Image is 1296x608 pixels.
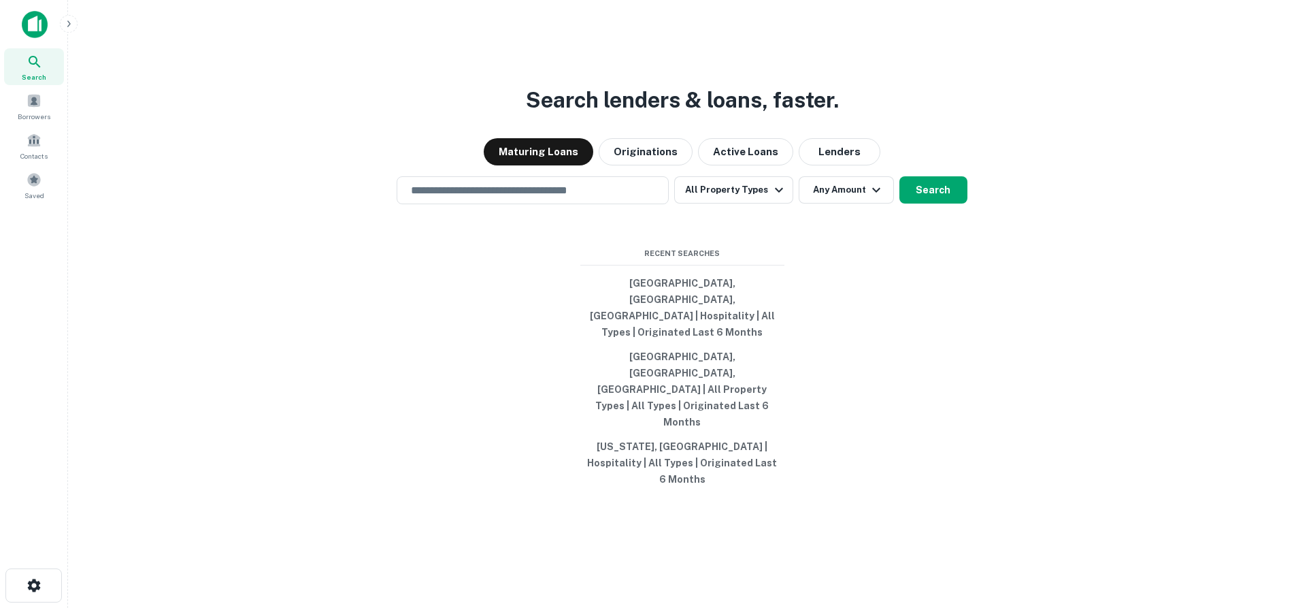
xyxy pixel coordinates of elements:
iframe: Chat Widget [1228,455,1296,521]
a: Contacts [4,127,64,164]
span: Saved [24,190,44,201]
h3: Search lenders & loans, faster. [526,84,839,116]
a: Saved [4,167,64,204]
button: [GEOGRAPHIC_DATA], [GEOGRAPHIC_DATA], [GEOGRAPHIC_DATA] | All Property Types | All Types | Origin... [580,345,784,434]
button: [US_STATE], [GEOGRAPHIC_DATA] | Hospitality | All Types | Originated Last 6 Months [580,434,784,492]
img: capitalize-icon.png [22,11,48,38]
button: Maturing Loans [484,138,593,165]
span: Recent Searches [580,248,784,259]
button: [GEOGRAPHIC_DATA], [GEOGRAPHIC_DATA], [GEOGRAPHIC_DATA] | Hospitality | All Types | Originated La... [580,271,784,345]
button: Search [899,176,967,204]
a: Borrowers [4,88,64,125]
button: Lenders [799,138,880,165]
button: Originations [599,138,693,165]
a: Search [4,48,64,85]
button: All Property Types [674,176,793,204]
button: Active Loans [698,138,793,165]
button: Any Amount [799,176,894,204]
span: Contacts [20,150,48,161]
span: Borrowers [18,111,50,122]
span: Search [22,71,46,82]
